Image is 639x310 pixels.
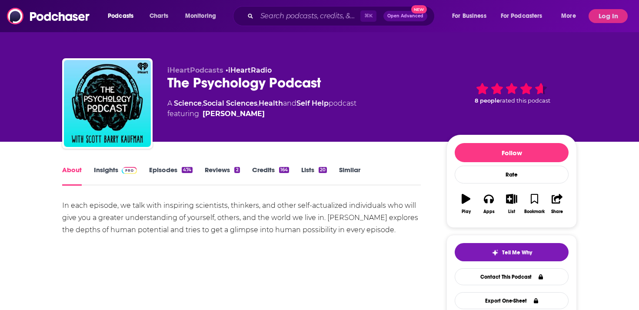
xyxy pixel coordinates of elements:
[551,209,563,214] div: Share
[446,9,497,23] button: open menu
[205,166,240,186] a: Reviews2
[455,292,569,309] button: Export One-Sheet
[455,143,569,162] button: Follow
[502,249,532,256] span: Tell Me Why
[144,9,173,23] a: Charts
[167,98,356,119] div: A podcast
[62,166,82,186] a: About
[546,188,569,220] button: Share
[149,166,193,186] a: Episodes474
[501,10,542,22] span: For Podcasters
[150,10,168,22] span: Charts
[226,66,272,74] span: •
[446,66,577,120] div: 8 peoplerated this podcast
[7,8,90,24] img: Podchaser - Follow, Share and Rate Podcasts
[455,166,569,183] div: Rate
[64,60,151,147] img: The Psychology Podcast
[301,166,327,186] a: Lists20
[589,9,628,23] button: Log In
[203,99,257,107] a: Social Sciences
[561,10,576,22] span: More
[492,249,499,256] img: tell me why sparkle
[462,209,471,214] div: Play
[483,209,495,214] div: Apps
[167,66,223,74] span: iHeartPodcasts
[257,99,259,107] span: ,
[523,188,546,220] button: Bookmark
[500,188,523,220] button: List
[257,9,360,23] input: Search podcasts, credits, & more...
[202,99,203,107] span: ,
[174,99,202,107] a: Science
[228,66,272,74] a: iHeartRadio
[500,97,550,104] span: rated this podcast
[179,9,227,23] button: open menu
[296,99,329,107] a: Self Help
[252,166,289,186] a: Credits164
[167,109,356,119] span: featuring
[555,9,587,23] button: open menu
[411,5,427,13] span: New
[495,9,555,23] button: open menu
[339,166,360,186] a: Similar
[102,9,145,23] button: open menu
[455,243,569,261] button: tell me why sparkleTell Me Why
[108,10,133,22] span: Podcasts
[475,97,500,104] span: 8 people
[319,167,327,173] div: 20
[241,6,443,26] div: Search podcasts, credits, & more...
[122,167,137,174] img: Podchaser Pro
[383,11,427,21] button: Open AdvancedNew
[455,268,569,285] a: Contact This Podcast
[62,200,421,236] div: In each episode, we talk with inspiring scientists, thinkers, and other self-actualized individua...
[279,167,289,173] div: 164
[477,188,500,220] button: Apps
[455,188,477,220] button: Play
[508,209,515,214] div: List
[94,166,137,186] a: InsightsPodchaser Pro
[452,10,486,22] span: For Business
[283,99,296,107] span: and
[360,10,376,22] span: ⌘ K
[259,99,283,107] a: Health
[234,167,240,173] div: 2
[203,109,265,119] a: Scott Barry Kaufman
[182,167,193,173] div: 474
[185,10,216,22] span: Monitoring
[524,209,545,214] div: Bookmark
[387,14,423,18] span: Open Advanced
